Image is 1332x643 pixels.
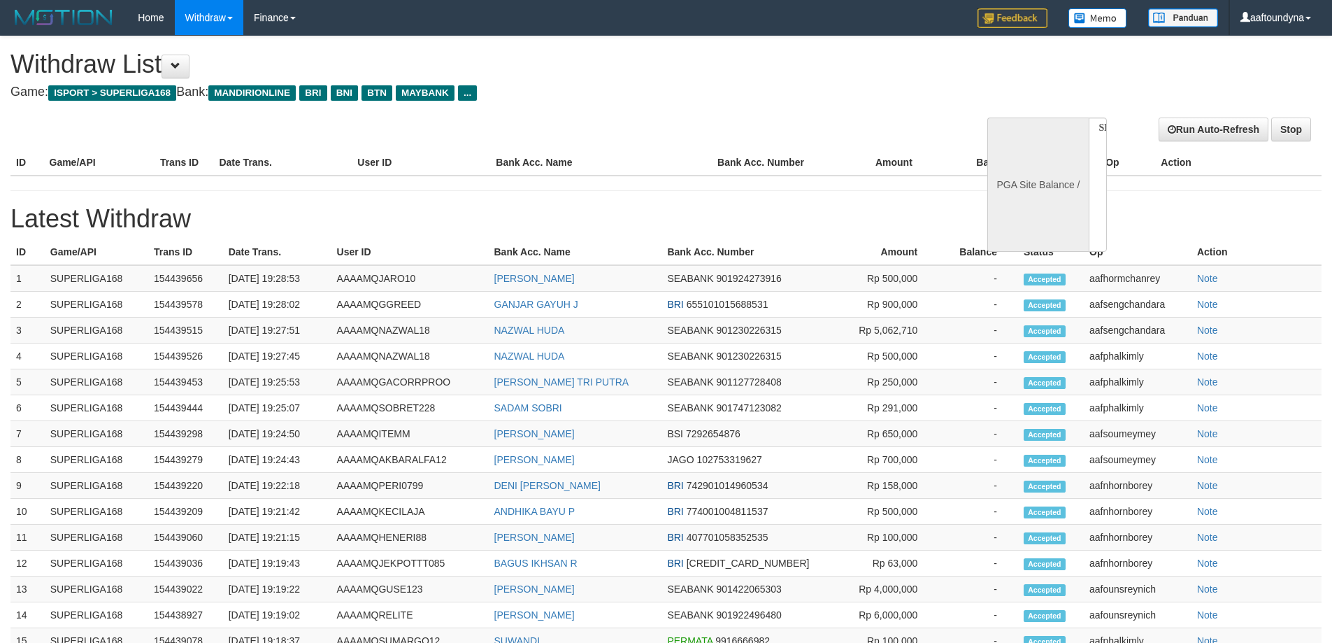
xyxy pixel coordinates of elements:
[223,525,331,551] td: [DATE] 19:21:15
[148,292,223,318] td: 154439578
[687,558,810,569] span: [CREDIT_CARD_NUMBER]
[494,351,565,362] a: NAZWAL HUDA
[352,150,490,176] th: User ID
[45,602,148,628] td: SUPERLIGA168
[667,299,683,310] span: BRI
[1024,377,1066,389] span: Accepted
[938,318,1018,344] td: -
[1024,481,1066,493] span: Accepted
[10,499,45,525] td: 10
[148,499,223,525] td: 154439209
[938,395,1018,421] td: -
[1068,8,1127,28] img: Button%20Memo.svg
[1271,118,1311,141] a: Stop
[494,506,575,517] a: ANDHIKA BAYU P
[938,344,1018,369] td: -
[687,532,768,543] span: 407701058352535
[667,351,713,362] span: SEABANK
[1197,584,1218,595] a: Note
[148,473,223,499] td: 154439220
[1024,429,1066,441] span: Accepted
[223,292,331,318] td: [DATE] 19:28:02
[45,265,148,292] td: SUPERLIGA168
[45,473,148,499] td: SUPERLIGA168
[148,551,223,577] td: 154439036
[1197,299,1218,310] a: Note
[1191,239,1322,265] th: Action
[148,421,223,447] td: 154439298
[10,85,874,99] h4: Game: Bank:
[10,421,45,447] td: 7
[1084,421,1191,447] td: aafsoumeymey
[494,584,575,595] a: [PERSON_NAME]
[1024,558,1066,570] span: Accepted
[828,239,938,265] th: Amount
[667,532,683,543] span: BRI
[10,525,45,551] td: 11
[213,150,352,176] th: Date Trans.
[938,239,1018,265] th: Balance
[10,239,45,265] th: ID
[716,351,781,362] span: 901230226315
[828,344,938,369] td: Rp 500,000
[223,602,331,628] td: [DATE] 19:19:02
[10,292,45,318] td: 2
[987,118,1088,252] div: PGA Site Balance /
[1084,318,1191,344] td: aafsengchandara
[10,473,45,499] td: 9
[1197,402,1218,414] a: Note
[1084,344,1191,369] td: aafphalkimly
[938,265,1018,292] td: -
[938,577,1018,602] td: -
[148,602,223,628] td: 154438927
[1100,150,1155,176] th: Op
[661,239,828,265] th: Bank Acc. Number
[716,273,781,284] span: 901924273916
[1024,274,1066,285] span: Accepted
[1084,369,1191,395] td: aafphalkimly
[490,150,712,176] th: Bank Acc. Name
[938,447,1018,473] td: -
[494,609,575,621] a: [PERSON_NAME]
[361,85,392,101] span: BTN
[10,50,874,78] h1: Withdraw List
[223,577,331,602] td: [DATE] 19:19:22
[331,602,489,628] td: AAAAMQRELITE
[299,85,327,101] span: BRI
[44,150,155,176] th: Game/API
[494,402,562,414] a: SADAM SOBRI
[10,447,45,473] td: 8
[10,265,45,292] td: 1
[489,239,662,265] th: Bank Acc. Name
[10,602,45,628] td: 14
[828,577,938,602] td: Rp 4,000,000
[828,369,938,395] td: Rp 250,000
[1024,351,1066,363] span: Accepted
[45,499,148,525] td: SUPERLIGA168
[938,421,1018,447] td: -
[1024,584,1066,596] span: Accepted
[331,421,489,447] td: AAAAMQITEMM
[828,525,938,551] td: Rp 100,000
[1018,239,1084,265] th: Status
[45,421,148,447] td: SUPERLIGA168
[1024,507,1066,518] span: Accepted
[938,369,1018,395] td: -
[396,85,454,101] span: MAYBANK
[45,551,148,577] td: SUPERLIGA168
[223,318,331,344] td: [DATE] 19:27:51
[223,421,331,447] td: [DATE] 19:24:50
[494,376,629,388] a: [PERSON_NAME] TRI PUTRA
[1084,473,1191,499] td: aafnhornborey
[494,273,575,284] a: [PERSON_NAME]
[938,473,1018,499] td: -
[1084,525,1191,551] td: aafnhornborey
[1084,265,1191,292] td: aafhormchanrey
[667,454,694,465] span: JAGO
[938,551,1018,577] td: -
[494,454,575,465] a: [PERSON_NAME]
[712,150,822,176] th: Bank Acc. Number
[494,558,578,569] a: BAGUS IKHSAN R
[687,506,768,517] span: 774001004811537
[1197,480,1218,491] a: Note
